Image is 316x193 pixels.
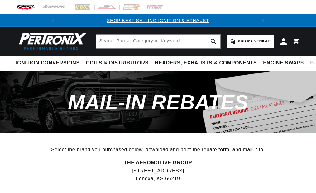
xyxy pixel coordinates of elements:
input: Search Part #, Category or Keyword [96,35,220,48]
button: search button [207,35,220,48]
button: Translation missing: en.sections.announcements.previous_announcement [46,14,59,27]
div: Announcement [59,17,257,24]
span: Ignition Conversions [16,60,80,66]
span: Engine Swaps [263,60,304,66]
span: Add my vehicle [238,38,271,44]
span: Headers, Exhausts & Components [155,60,257,66]
img: Pertronix [16,31,87,52]
button: Translation missing: en.sections.announcements.next_announcement [257,14,270,27]
summary: Coils & Distributors [83,56,152,70]
a: Add my vehicle [227,35,274,48]
span: Coils & Distributors [86,60,149,66]
summary: Ignition Conversions [16,56,83,70]
summary: Engine Swaps [260,56,307,70]
div: 1 of 2 [59,17,257,24]
span: Mail-In Rebates [68,91,248,114]
strong: THE AEROMOTIVE GROUP [124,160,192,165]
summary: Headers, Exhausts & Components [152,56,260,70]
a: SHOP BEST SELLING IGNITION & EXHAUST [107,18,209,23]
